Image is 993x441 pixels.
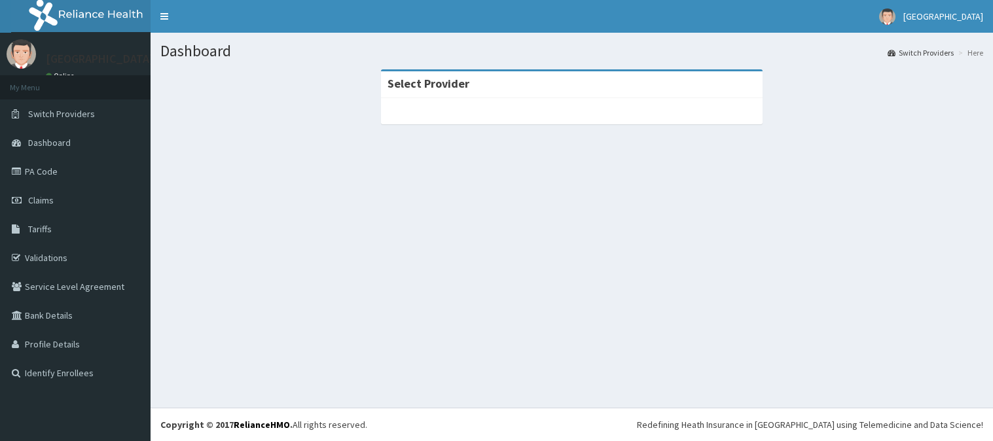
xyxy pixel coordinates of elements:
[7,39,36,69] img: User Image
[160,43,983,60] h1: Dashboard
[888,47,954,58] a: Switch Providers
[234,419,290,431] a: RelianceHMO
[388,76,469,91] strong: Select Provider
[637,418,983,431] div: Redefining Heath Insurance in [GEOGRAPHIC_DATA] using Telemedicine and Data Science!
[160,419,293,431] strong: Copyright © 2017 .
[28,108,95,120] span: Switch Providers
[46,53,154,65] p: [GEOGRAPHIC_DATA]
[28,223,52,235] span: Tariffs
[955,47,983,58] li: Here
[151,408,993,441] footer: All rights reserved.
[28,137,71,149] span: Dashboard
[46,71,77,80] a: Online
[879,9,895,25] img: User Image
[903,10,983,22] span: [GEOGRAPHIC_DATA]
[28,194,54,206] span: Claims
